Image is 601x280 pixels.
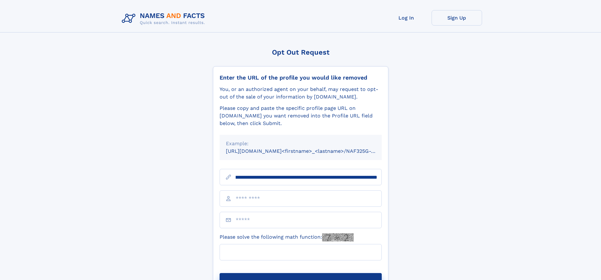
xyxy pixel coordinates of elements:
[213,48,388,56] div: Opt Out Request
[220,86,382,101] div: You, or an authorized agent on your behalf, may request to opt-out of the sale of your informatio...
[381,10,432,26] a: Log In
[220,74,382,81] div: Enter the URL of the profile you would like removed
[226,148,394,154] small: [URL][DOMAIN_NAME]<firstname>_<lastname>/NAF325G-xxxxxxxx
[119,10,210,27] img: Logo Names and Facts
[226,140,375,147] div: Example:
[220,233,354,241] label: Please solve the following math function:
[432,10,482,26] a: Sign Up
[220,104,382,127] div: Please copy and paste the specific profile page URL on [DOMAIN_NAME] you want removed into the Pr...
